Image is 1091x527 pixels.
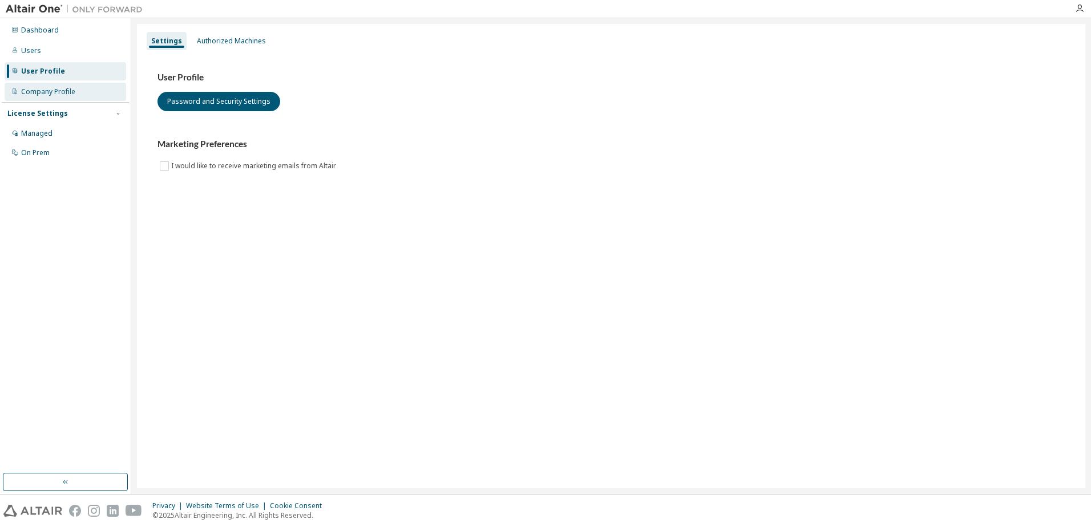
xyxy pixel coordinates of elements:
img: facebook.svg [69,505,81,517]
div: On Prem [21,148,50,157]
h3: Marketing Preferences [157,139,1065,150]
div: Website Terms of Use [186,501,270,510]
label: I would like to receive marketing emails from Altair [171,159,338,173]
div: User Profile [21,67,65,76]
div: Company Profile [21,87,75,96]
img: Altair One [6,3,148,15]
div: Managed [21,129,52,138]
img: instagram.svg [88,505,100,517]
img: altair_logo.svg [3,505,62,517]
button: Password and Security Settings [157,92,280,111]
img: linkedin.svg [107,505,119,517]
p: © 2025 Altair Engineering, Inc. All Rights Reserved. [152,510,329,520]
div: Settings [151,37,182,46]
div: Dashboard [21,26,59,35]
div: License Settings [7,109,68,118]
h3: User Profile [157,72,1065,83]
div: Users [21,46,41,55]
img: youtube.svg [126,505,142,517]
div: Cookie Consent [270,501,329,510]
div: Authorized Machines [197,37,266,46]
div: Privacy [152,501,186,510]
